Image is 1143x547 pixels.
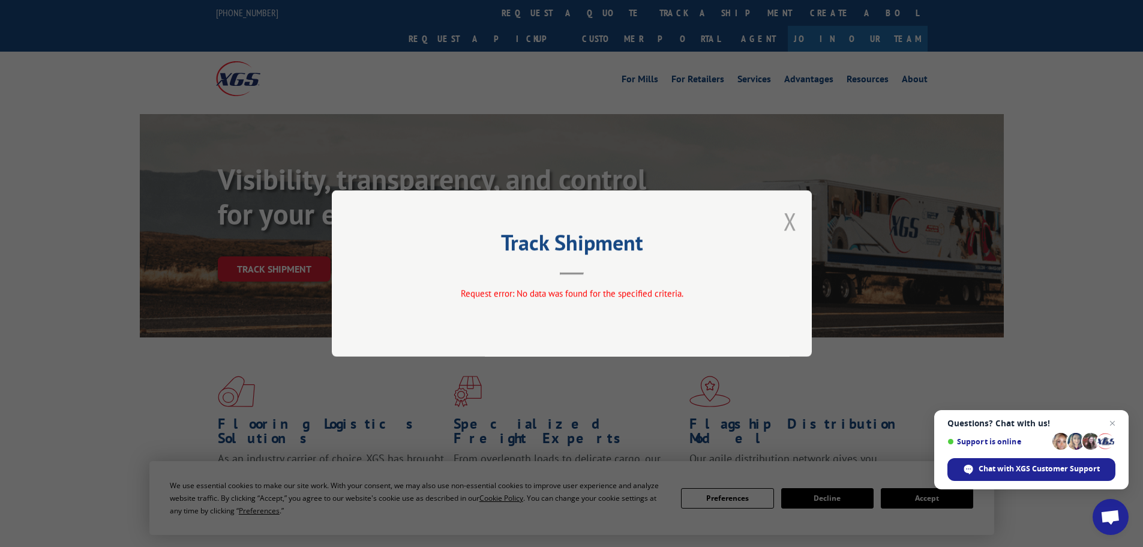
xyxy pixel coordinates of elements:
span: Support is online [947,437,1048,446]
span: Close chat [1105,416,1120,431]
div: Chat with XGS Customer Support [947,458,1115,481]
button: Close modal [784,205,797,237]
span: Chat with XGS Customer Support [979,464,1100,474]
span: Questions? Chat with us! [947,419,1115,428]
span: Request error: No data was found for the specified criteria. [460,288,683,299]
h2: Track Shipment [392,234,752,257]
div: Open chat [1093,499,1129,535]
